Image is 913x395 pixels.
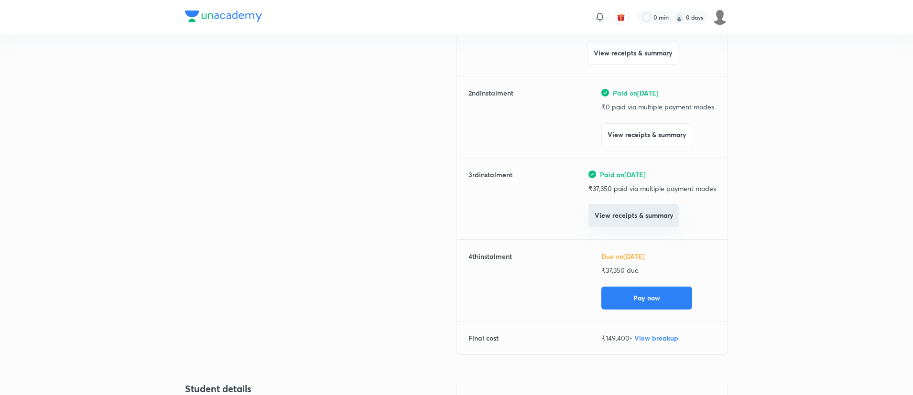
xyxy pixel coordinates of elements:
[588,204,679,227] button: View receipts & summary
[468,251,512,310] h6: 4 th instalment
[600,170,646,180] span: Paid on [DATE]
[587,42,678,64] button: View receipts & summary
[601,333,716,343] p: ₹ 149,400 •
[185,11,262,24] a: Company Logo
[601,89,609,96] img: green-tick
[601,265,716,275] p: ₹ 37,350 due
[588,171,596,178] img: green-tick
[712,9,728,25] img: Manasa M
[468,170,512,228] h6: 3 rd instalment
[601,102,716,112] p: ₹ 0 paid via multiple payment modes
[674,12,684,22] img: streak
[613,88,659,98] span: Paid on [DATE]
[601,123,692,146] button: View receipts & summary
[601,287,692,310] button: Pay now
[468,6,510,64] h6: 1 st instalment
[634,333,678,342] span: View breakup
[617,13,625,21] img: avatar
[468,88,513,146] h6: 2 nd instalment
[468,333,499,343] h6: Final cost
[601,251,716,261] h6: Due on [DATE]
[185,11,262,22] img: Company Logo
[613,10,629,25] button: avatar
[588,183,716,193] p: ₹ 37,350 paid via multiple payment modes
